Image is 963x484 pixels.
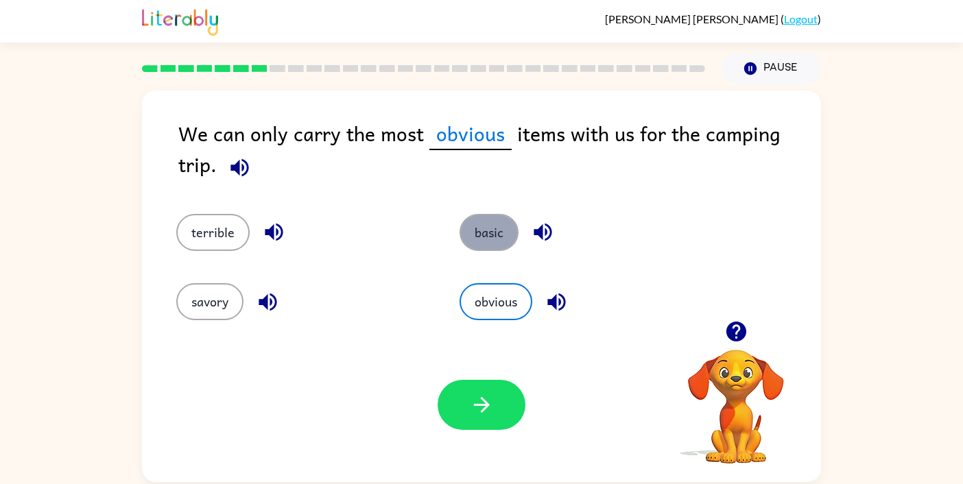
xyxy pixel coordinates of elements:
[784,12,818,25] a: Logout
[142,5,218,36] img: Literably
[460,283,532,320] button: obvious
[178,118,821,186] div: We can only carry the most items with us for the camping trip.
[722,53,821,84] button: Pause
[176,283,243,320] button: savory
[460,214,519,251] button: basic
[176,214,250,251] button: terrible
[429,118,512,150] span: obvious
[605,12,781,25] span: [PERSON_NAME] [PERSON_NAME]
[605,12,821,25] div: ( )
[667,328,805,465] video: Your browser must support playing .mp4 files to use Literably. Please try using another browser.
